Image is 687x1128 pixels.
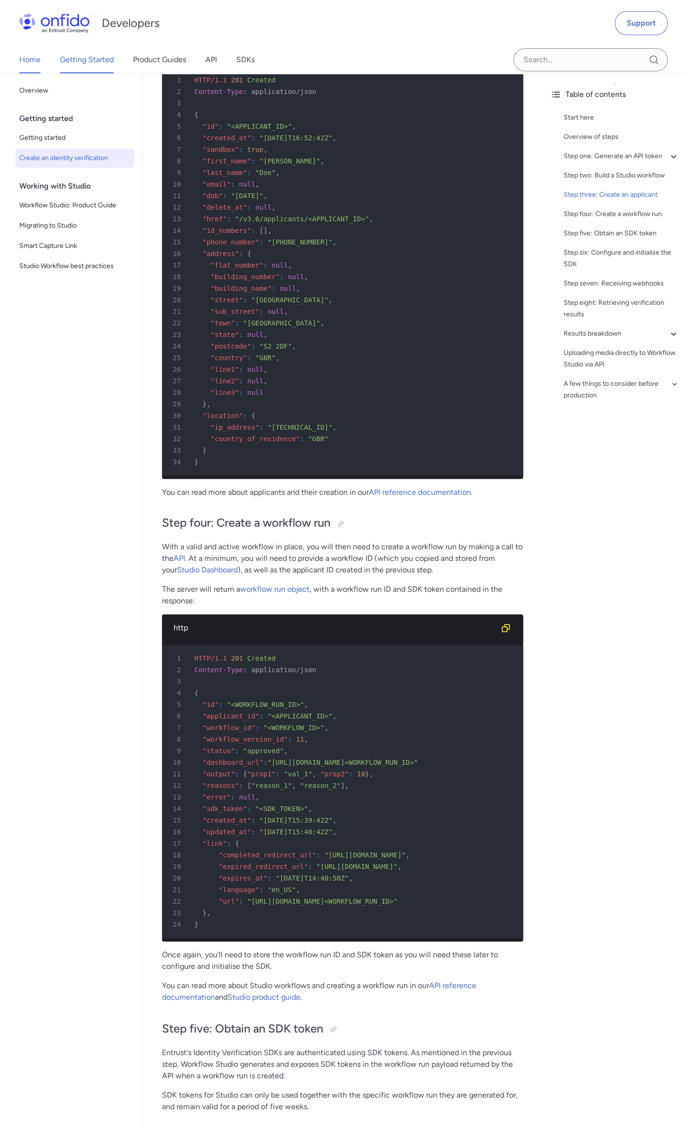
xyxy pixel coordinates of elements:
span: "status" [202,747,235,755]
span: 31 [166,421,188,433]
p: With a valid and active workflow in place, you will then need to create a workflow run by making ... [162,541,523,576]
div: Step one: Generate an API token [564,150,679,162]
span: , [369,770,373,778]
a: Home [19,46,40,73]
a: Uploading media directly to Workflow Studio via API [564,347,679,370]
span: : [259,712,263,720]
span: 16 [166,826,188,838]
h1: Developers [102,15,160,31]
span: "line3" [211,389,239,396]
span: "building_number" [211,273,280,281]
span: 2 [166,86,188,97]
span: "[PHONE_NUMBER]" [268,238,333,246]
a: Step two: Build a Studio workflow [564,170,679,181]
span: 10 [357,770,365,778]
span: application/json [251,88,316,95]
span: 10 [166,178,188,190]
a: Migrating to Studio [15,216,135,235]
span: 24 [166,340,188,352]
span: Migrating to Studio [19,220,131,231]
span: "postcode" [211,342,251,350]
span: 25 [166,352,188,364]
span: "output" [202,770,235,778]
span: "id_numbers" [202,227,251,234]
span: , [288,261,292,269]
span: 5 [166,699,188,710]
span: 14 [166,225,188,236]
span: null [288,273,304,281]
span: : [247,354,251,362]
span: : [235,747,239,755]
span: : [243,412,247,420]
div: Start here [564,112,679,123]
span: 6 [166,132,188,144]
span: } [365,770,369,778]
span: : [349,770,352,778]
span: "/v3.6/applicants/<APPLICANT_ID>" [235,215,369,223]
span: : [239,782,243,789]
span: 9 [166,745,188,757]
span: : [231,793,235,801]
span: : [271,285,275,292]
span: 13 [166,791,188,803]
span: 28 [166,387,188,398]
span: , [268,227,271,234]
span: : [239,250,243,258]
span: 34 [166,456,188,468]
span: 9 [166,167,188,178]
span: , [333,134,337,142]
span: 17 [166,259,188,271]
span: : [239,366,243,373]
span: : [251,227,255,234]
span: } [202,447,206,454]
div: Step six: Configure and initialise the SDK [564,247,679,270]
a: Product Guides [133,46,186,73]
span: "dob" [202,192,223,200]
span: , [206,400,210,408]
span: [ [259,227,263,234]
span: , [263,331,267,339]
span: { [243,770,247,778]
span: : [239,389,243,396]
a: Step five: Obtain an SDK token [564,228,679,239]
span: "[GEOGRAPHIC_DATA]" [243,319,320,327]
span: , [283,308,287,315]
span: : [263,759,267,766]
span: { [235,840,239,847]
span: Created [247,654,276,662]
span: : [239,377,243,385]
span: null [255,204,271,211]
span: true [247,146,264,153]
a: Getting Started [60,46,114,73]
span: null [271,261,288,269]
input: Onfido search input field [513,48,668,71]
span: : [243,666,247,674]
span: 23 [166,329,188,340]
span: null [268,308,284,315]
span: "<SDK_TOKEN>" [255,805,308,813]
span: , [324,724,328,732]
span: [ [247,782,251,789]
span: } [202,400,206,408]
div: Step seven: Receiving webhooks [564,278,679,289]
span: "address" [202,250,239,258]
span: "line2" [211,377,239,385]
div: Results breakdown [564,328,679,340]
span: , [304,735,308,743]
span: "[URL][DOMAIN_NAME]<WORKFLOW_RUN_ID>" [268,759,418,766]
span: "last_name" [202,169,247,177]
span: , [271,204,275,211]
span: "sdk_token" [202,805,247,813]
span: 3 [166,676,188,687]
a: Support [615,11,668,35]
span: "[TECHNICAL_ID]" [268,423,333,431]
span: 1 [166,74,188,86]
span: 1 [166,652,188,664]
span: "<WORKFLOW_RUN_ID>" [227,701,304,708]
span: ] [341,782,345,789]
span: Created [247,76,276,84]
span: Workflow Studio: Product Guide [19,200,131,211]
span: : [231,180,235,188]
